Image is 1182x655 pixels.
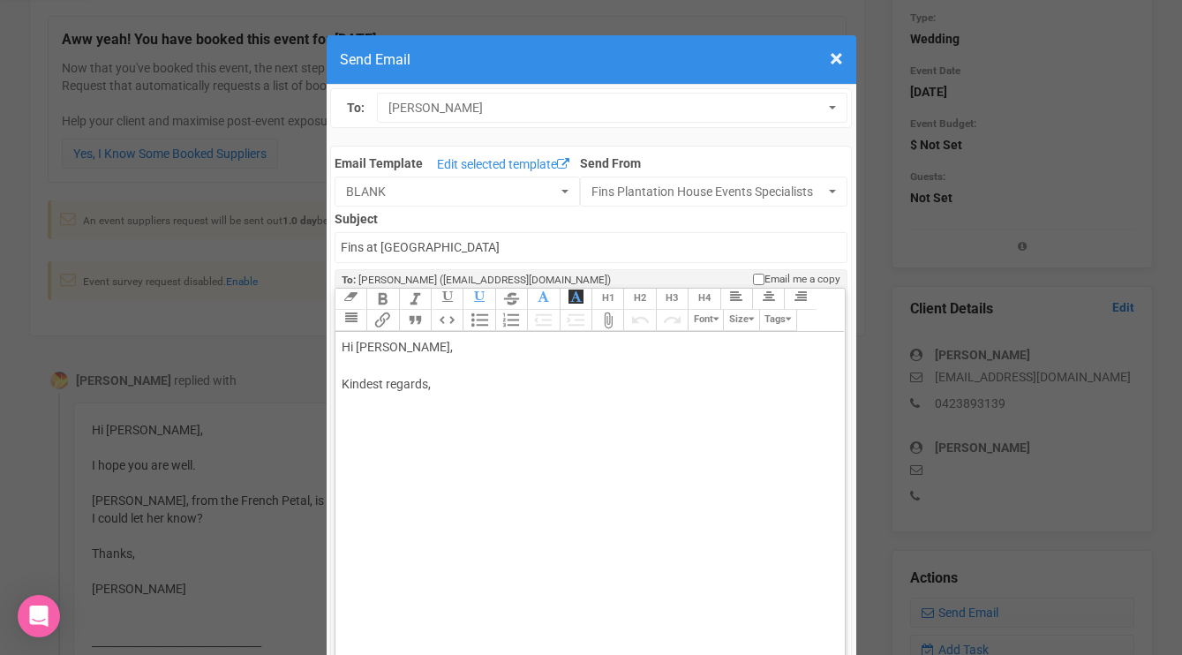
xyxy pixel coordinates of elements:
strong: To: [342,274,356,286]
button: Underline [431,289,463,310]
label: To: [347,99,365,117]
label: Email Template [335,154,423,172]
span: BLANK [346,183,557,200]
button: Heading 2 [623,289,655,310]
button: Heading 3 [656,289,688,310]
button: Font Colour [527,289,559,310]
button: Bullets [463,310,494,331]
button: Numbers [495,310,527,331]
button: Size [723,310,758,331]
button: Undo [623,310,655,331]
button: Strikethrough [495,289,527,310]
button: Link [366,310,398,331]
button: Tags [759,310,797,331]
div: Hi [PERSON_NAME], Kindest regards, [342,338,832,431]
button: Bold [366,289,398,310]
span: [PERSON_NAME] [388,99,824,117]
a: Edit selected template [433,154,574,177]
button: Quote [399,310,431,331]
span: H3 [666,292,678,304]
button: Attach Files [591,310,623,331]
span: × [830,44,843,73]
span: [PERSON_NAME] ([EMAIL_ADDRESS][DOMAIN_NAME]) [358,274,611,286]
button: Font [688,310,723,331]
h4: Send Email [340,49,843,71]
span: H4 [698,292,711,304]
button: Clear Formatting at cursor [335,289,366,310]
button: Decrease Level [527,310,559,331]
span: H2 [634,292,646,304]
button: Heading 4 [688,289,719,310]
button: Align Center [752,289,784,310]
button: Heading 1 [591,289,623,310]
button: Increase Level [560,310,591,331]
button: Align Left [720,289,752,310]
span: Fins Plantation House Events Specialists [591,183,825,200]
button: Align Justified [335,310,366,331]
button: Italic [399,289,431,310]
span: Email me a copy [764,272,840,287]
button: Underline Colour [463,289,494,310]
button: Align Right [784,289,816,310]
div: Open Intercom Messenger [18,595,60,637]
button: Redo [656,310,688,331]
label: Send From [580,151,848,172]
button: Code [431,310,463,331]
button: Font Background [560,289,591,310]
label: Subject [335,207,847,228]
span: H1 [602,292,614,304]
